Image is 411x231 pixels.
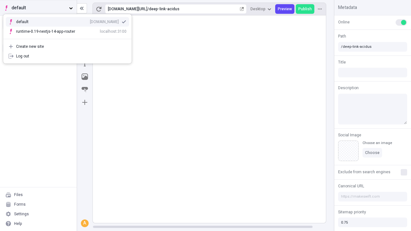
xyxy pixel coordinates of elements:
div: localhost:3100 [100,29,127,34]
button: Button [79,84,91,95]
span: Title [338,59,346,65]
button: Choose [363,148,382,158]
span: Publish [298,6,312,12]
div: [URL][DOMAIN_NAME] [108,6,147,12]
div: deep-link-acidus [149,6,239,12]
button: Text [79,58,91,70]
button: Preview [275,4,294,14]
span: Canonical URL [338,183,364,189]
button: Publish [296,4,314,14]
button: Image [79,71,91,82]
span: Description [338,85,359,91]
span: Exclude from search engines [338,169,390,175]
div: runtime-0.19-nextjs-14-app-router [16,29,75,34]
span: Online [338,19,350,25]
span: Path [338,33,346,39]
button: Desktop [248,4,274,14]
div: Suggestions [3,14,132,39]
span: Sitemap priority [338,209,366,215]
div: Forms [14,202,26,207]
div: Help [14,221,22,226]
span: Preview [278,6,292,12]
span: Social Image [338,132,361,138]
div: Files [14,192,23,197]
span: default [12,4,66,12]
span: Desktop [250,6,266,12]
div: Settings [14,211,29,217]
div: Choose an image [363,141,392,145]
span: Choose [365,150,380,155]
div: / [147,6,149,12]
div: default [16,19,39,24]
input: https://makeswift.com [338,192,407,201]
div: [DOMAIN_NAME] [90,19,119,24]
div: A [82,220,88,227]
